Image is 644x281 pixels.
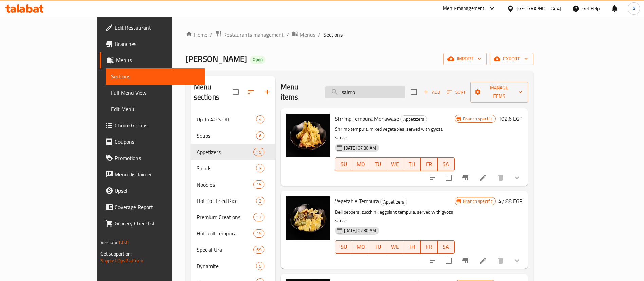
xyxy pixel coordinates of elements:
[457,170,474,186] button: Branch-specific-item
[389,159,401,169] span: WE
[442,253,456,268] span: Select to update
[254,247,264,253] span: 69
[254,230,264,237] span: 15
[423,159,435,169] span: FR
[254,181,264,188] span: 15
[191,242,275,258] div: Special Ura69
[100,199,205,215] a: Coverage Report
[111,89,199,97] span: Full Menu View
[421,87,443,98] span: Add item
[632,5,635,12] span: A
[513,174,521,182] svg: Show Choices
[223,31,284,39] span: Restaurants management
[338,242,350,252] span: SU
[228,85,243,99] span: Select all sections
[256,198,264,204] span: 2
[100,238,117,247] span: Version:
[197,197,256,205] div: Hot Pot Fried Rice
[335,157,352,171] button: SU
[253,148,264,156] div: items
[197,246,254,254] span: Special Ura
[403,157,420,171] button: TH
[100,150,205,166] a: Promotions
[442,171,456,185] span: Select to update
[355,242,367,252] span: MO
[100,256,144,265] a: Support.OpsPlatform
[438,240,455,254] button: SA
[106,68,205,85] a: Sections
[111,72,199,81] span: Sections
[403,240,420,254] button: TH
[197,164,256,172] span: Salads
[197,115,256,123] span: Up To 40 % Off
[281,82,317,102] h2: Menu items
[197,262,256,270] span: Dynamite
[352,240,369,254] button: MO
[323,31,343,39] span: Sections
[197,213,254,221] span: Premium Creations
[406,242,418,252] span: TH
[423,88,441,96] span: Add
[389,242,401,252] span: WE
[194,82,233,102] h2: Menu sections
[498,114,522,123] h6: 102.6 EGP
[421,157,438,171] button: FR
[292,30,315,39] a: Menus
[341,145,379,151] span: [DATE] 07:30 AM
[421,87,443,98] button: Add
[191,209,275,225] div: Premium Creations17
[440,159,452,169] span: SA
[111,105,199,113] span: Edit Menu
[495,55,528,63] span: export
[341,227,379,234] span: [DATE] 07:30 AM
[498,196,522,206] h6: 47.88 EGP
[115,170,199,178] span: Menu disclaimer
[386,240,403,254] button: WE
[115,203,199,211] span: Coverage Report
[300,31,315,39] span: Menus
[197,131,256,140] span: Soups
[191,160,275,176] div: Salads3
[115,121,199,129] span: Choice Groups
[191,225,275,242] div: Hot Roll Tempura15
[425,170,442,186] button: sort-choices
[256,262,264,270] div: items
[186,51,247,67] span: [PERSON_NAME]
[513,257,521,265] svg: Show Choices
[100,182,205,199] a: Upsell
[106,101,205,117] a: Edit Menu
[407,85,421,99] span: Select section
[191,144,275,160] div: Appetizers15
[425,252,442,269] button: sort-choices
[191,193,275,209] div: Hot Pot Fried Rice2
[449,55,481,63] span: import
[100,215,205,231] a: Grocery Checklist
[253,213,264,221] div: items
[191,176,275,193] div: Noodles15
[118,238,129,247] span: 1.0.0
[256,164,264,172] div: items
[476,84,522,101] span: Manage items
[100,36,205,52] a: Branches
[369,240,386,254] button: TU
[210,31,213,39] li: /
[400,115,427,123] div: Appetizers
[509,252,525,269] button: show more
[423,242,435,252] span: FR
[254,214,264,221] span: 17
[355,159,367,169] span: MO
[197,229,254,238] div: Hot Roll Tempura
[256,116,264,123] span: 4
[401,115,427,123] span: Appetizers
[100,134,205,150] a: Coupons
[253,246,264,254] div: items
[197,148,254,156] div: Appetizers
[493,252,509,269] button: delete
[100,19,205,36] a: Edit Restaurant
[352,157,369,171] button: MO
[406,159,418,169] span: TH
[438,157,455,171] button: SA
